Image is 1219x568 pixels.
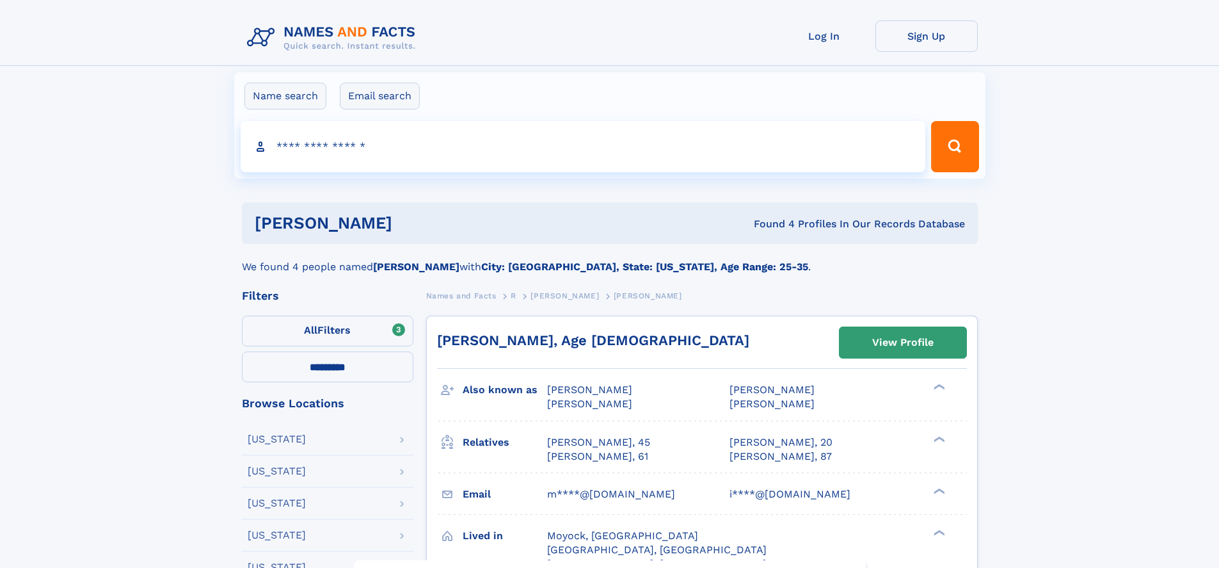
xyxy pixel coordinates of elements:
[930,487,946,495] div: ❯
[255,215,573,231] h1: [PERSON_NAME]
[426,288,497,304] a: Names and Facts
[242,316,413,346] label: Filters
[729,384,815,396] span: [PERSON_NAME]
[244,83,326,110] label: Name search
[530,288,599,304] a: [PERSON_NAME]
[547,398,632,410] span: [PERSON_NAME]
[547,435,650,450] a: [PERSON_NAME], 45
[729,450,832,464] a: [PERSON_NAME], 87
[773,20,875,52] a: Log In
[463,379,547,401] h3: Also known as
[242,244,978,275] div: We found 4 people named with .
[248,434,306,444] div: [US_STATE]
[547,450,648,464] a: [PERSON_NAME], 61
[242,290,413,302] div: Filters
[340,83,420,110] label: Email search
[530,291,599,300] span: [PERSON_NAME]
[304,324,317,336] span: All
[511,291,516,300] span: R
[930,435,946,443] div: ❯
[242,398,413,409] div: Browse Locations
[248,530,306,540] div: [US_STATE]
[614,291,682,300] span: [PERSON_NAME]
[437,332,749,348] a: [PERSON_NAME], Age [DEMOGRAPHIC_DATA]
[729,435,833,450] a: [PERSON_NAME], 20
[573,217,965,231] div: Found 4 Profiles In Our Records Database
[729,398,815,410] span: [PERSON_NAME]
[931,121,978,172] button: Search Button
[511,288,516,304] a: R
[547,384,632,396] span: [PERSON_NAME]
[373,261,459,273] b: [PERSON_NAME]
[481,261,808,273] b: City: [GEOGRAPHIC_DATA], State: [US_STATE], Age Range: 25-35
[242,20,426,55] img: Logo Names and Facts
[875,20,978,52] a: Sign Up
[248,498,306,508] div: [US_STATE]
[547,544,767,556] span: [GEOGRAPHIC_DATA], [GEOGRAPHIC_DATA]
[547,530,698,542] span: Moyock, [GEOGRAPHIC_DATA]
[463,483,547,505] h3: Email
[248,466,306,476] div: [US_STATE]
[930,528,946,537] div: ❯
[241,121,926,172] input: search input
[463,432,547,453] h3: Relatives
[872,328,934,357] div: View Profile
[840,327,966,358] a: View Profile
[930,383,946,391] div: ❯
[463,525,547,547] h3: Lived in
